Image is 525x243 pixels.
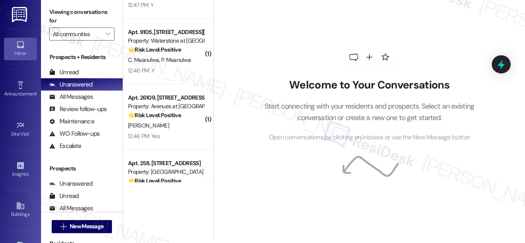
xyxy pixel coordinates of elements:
div: 12:46 PM: Yes [128,132,160,140]
strong: 🌟 Risk Level: Positive [128,46,181,53]
div: Unanswered [49,179,93,188]
div: Property: [GEOGRAPHIC_DATA] [128,168,204,176]
div: Property: Avenues at [GEOGRAPHIC_DATA] [128,102,204,111]
a: Site Visit • [4,118,37,141]
div: Review follow-ups [49,105,107,114]
a: Buildings [4,199,37,221]
span: • [37,90,38,95]
span: C. Maanulwa [128,56,161,64]
div: Unanswered [49,80,93,89]
div: Apt. 26109, [STREET_ADDRESS] [128,93,204,102]
div: Apt. 258, [STREET_ADDRESS] [128,159,204,168]
div: Maintenance [49,117,94,126]
span: New Message [70,222,103,231]
p: Start connecting with your residents and prospects. Select an existing conversation or create a n... [252,100,487,124]
input: All communities [53,27,101,41]
span: [PERSON_NAME] [128,122,169,129]
img: ResiDesk Logo [12,7,29,22]
div: WO Follow-ups [49,129,100,138]
span: • [30,130,31,136]
div: Property: Waterstone at [GEOGRAPHIC_DATA] [128,36,204,45]
div: Unread [49,68,79,77]
a: Insights • [4,159,37,181]
div: Apt. 9105, [STREET_ADDRESS][PERSON_NAME] [128,28,204,36]
div: All Messages [49,204,93,213]
div: Prospects [41,164,123,173]
div: Unread [49,192,79,200]
a: Inbox [4,38,37,60]
h2: Welcome to Your Conversations [252,79,487,92]
i:  [60,223,66,230]
span: P. Maanulwa [161,56,191,64]
strong: 🌟 Risk Level: Positive [128,111,181,119]
label: Viewing conversations for [49,6,114,27]
div: All Messages [49,93,93,101]
div: Prospects + Residents [41,53,123,61]
span: • [28,170,30,176]
button: New Message [52,220,112,233]
div: Escalate [49,142,81,150]
strong: 🌟 Risk Level: Positive [128,177,181,184]
div: 12:46 PM: Y [128,67,154,74]
span: Open conversations by clicking on inboxes or use the New Message button [269,132,470,143]
i:  [105,31,110,37]
div: 12:47 PM: Y [128,1,153,9]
